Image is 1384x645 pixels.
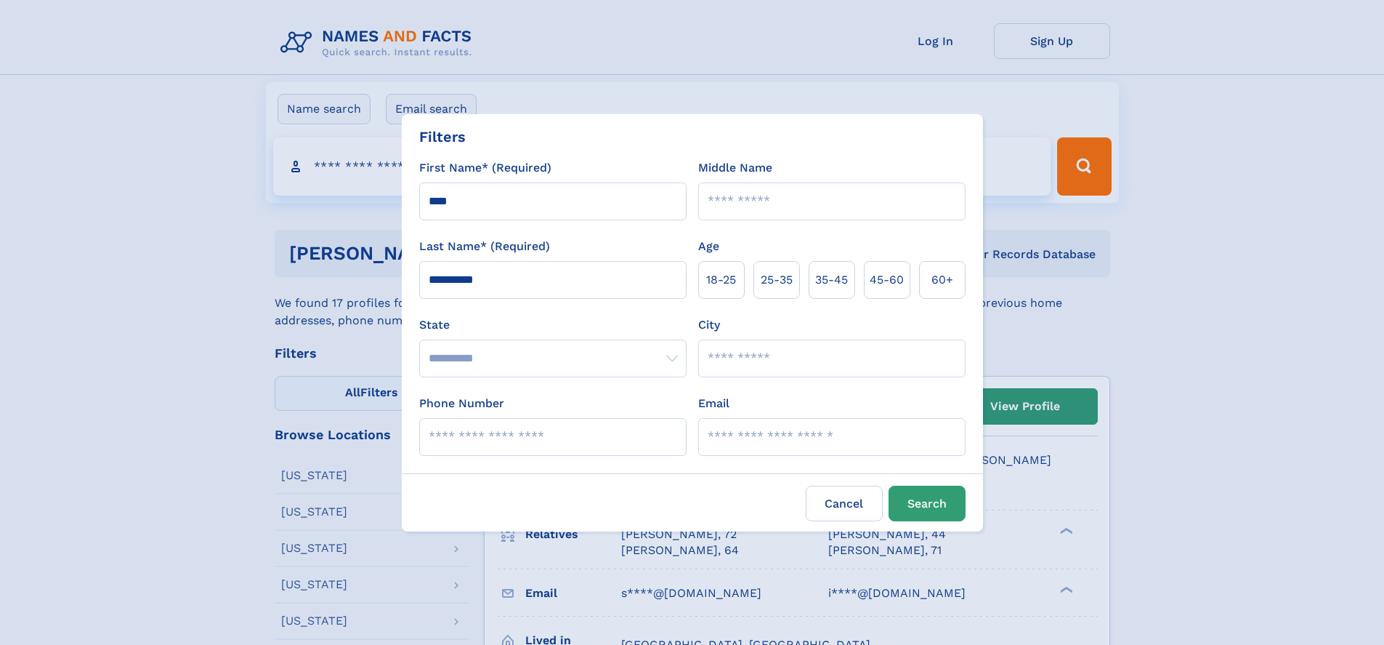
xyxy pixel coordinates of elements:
label: Phone Number [419,395,504,412]
span: 45‑60 [870,271,904,289]
label: Last Name* (Required) [419,238,550,255]
span: 25‑35 [761,271,793,289]
label: City [698,316,720,334]
label: Age [698,238,719,255]
button: Search [889,486,966,521]
span: 18‑25 [706,271,736,289]
label: Email [698,395,729,412]
label: First Name* (Required) [419,159,551,177]
label: Cancel [806,486,883,521]
div: Filters [419,126,466,148]
span: 35‑45 [815,271,848,289]
label: Middle Name [698,159,772,177]
label: State [419,316,687,334]
span: 60+ [931,271,953,289]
